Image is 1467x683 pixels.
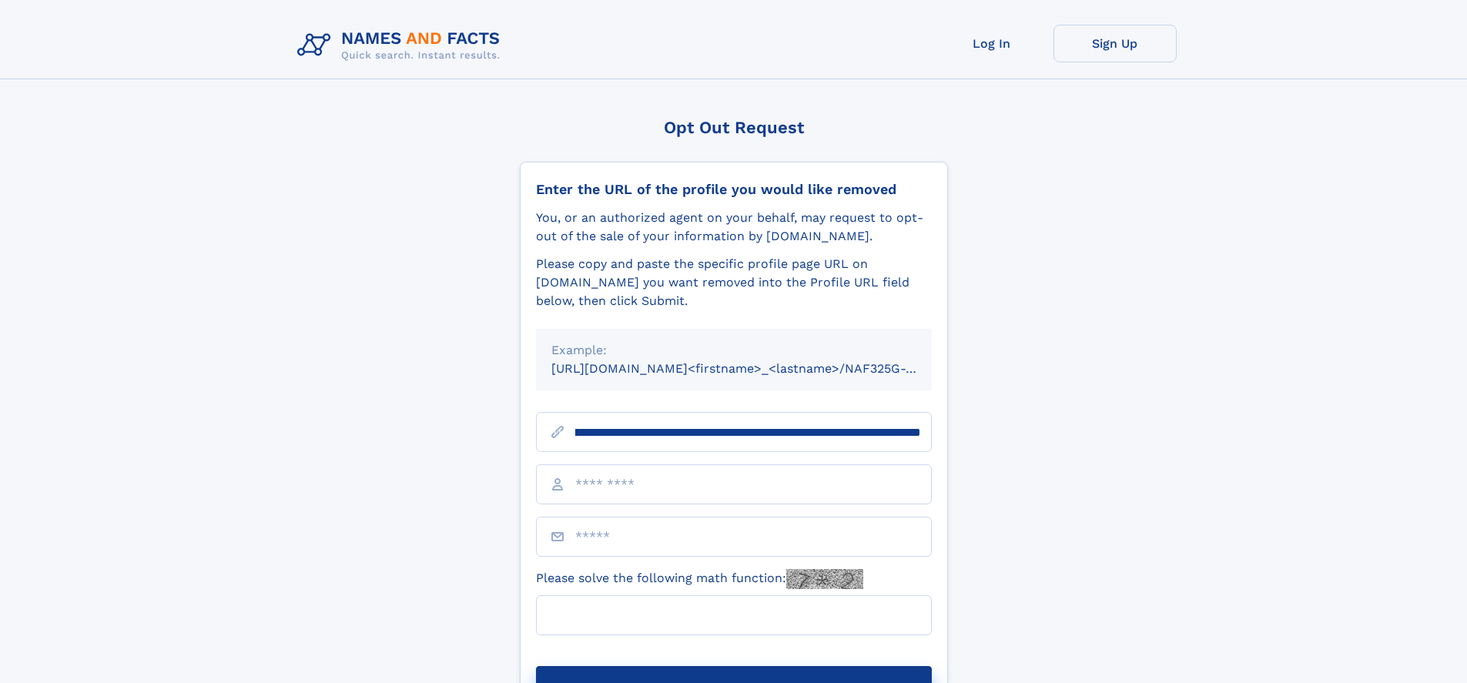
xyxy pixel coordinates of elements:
[536,181,932,198] div: Enter the URL of the profile you would like removed
[551,341,916,360] div: Example:
[930,25,1053,62] a: Log In
[551,361,961,376] small: [URL][DOMAIN_NAME]<firstname>_<lastname>/NAF325G-xxxxxxxx
[536,209,932,246] div: You, or an authorized agent on your behalf, may request to opt-out of the sale of your informatio...
[1053,25,1177,62] a: Sign Up
[291,25,513,66] img: Logo Names and Facts
[536,255,932,310] div: Please copy and paste the specific profile page URL on [DOMAIN_NAME] you want removed into the Pr...
[536,569,863,589] label: Please solve the following math function:
[520,118,948,137] div: Opt Out Request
